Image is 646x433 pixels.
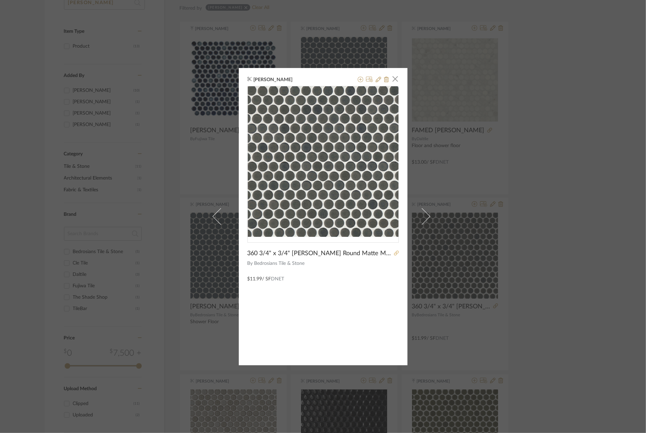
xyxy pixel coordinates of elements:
[247,260,253,267] span: By
[253,77,303,83] span: [PERSON_NAME]
[247,250,392,257] span: 360 3/4" x 3/4" [PERSON_NAME] Round Matte Mosaic Tile in Iron
[248,86,399,237] div: 0
[248,86,399,237] img: 697c8b2f-8788-4276-8d07-19dc1075068b_436x436.jpg
[254,260,399,267] span: Bedrosians Tile & Stone
[271,277,284,281] span: DNET
[262,277,271,281] span: / SF
[388,72,402,86] button: Close
[247,277,262,281] span: $11.99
